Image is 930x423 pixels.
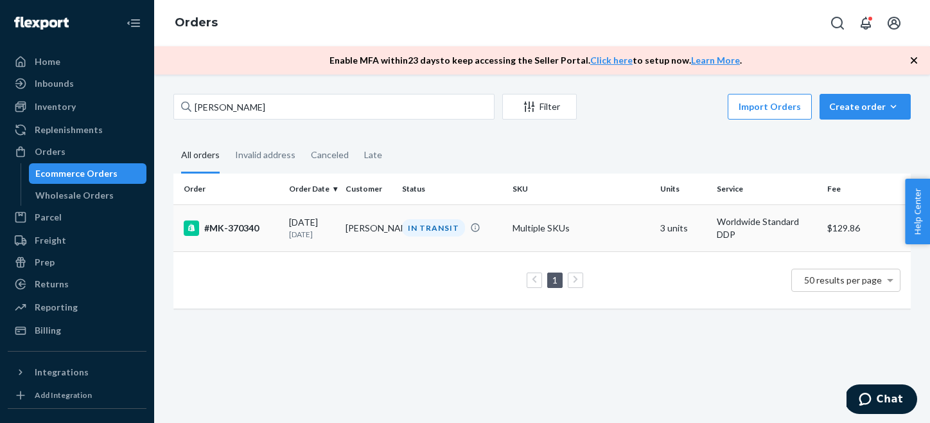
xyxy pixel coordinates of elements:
th: Order [173,174,284,204]
button: Open notifications [853,10,879,36]
th: Order Date [284,174,340,204]
div: Billing [35,324,61,337]
div: Add Integration [35,390,92,401]
a: Click here [590,55,633,66]
th: Units [655,174,712,204]
th: SKU [507,174,655,204]
a: Reporting [8,297,146,318]
div: Inbounds [35,77,74,90]
div: Orders [35,145,66,158]
a: Parcel [8,207,146,228]
a: Replenishments [8,120,146,140]
div: Late [364,138,382,172]
iframe: Opens a widget where you can chat to one of our agents [847,384,917,417]
button: Close Navigation [121,10,146,36]
div: Wholesale Orders [35,189,114,202]
button: Open account menu [881,10,907,36]
div: All orders [181,138,220,174]
th: Fee [822,174,911,204]
p: Worldwide Standard DDP [717,215,817,241]
td: 3 units [655,204,712,251]
div: Customer [346,183,392,194]
input: Search orders [173,94,495,120]
a: Returns [8,274,146,294]
span: 50 results per page [804,274,882,285]
a: Learn More [691,55,740,66]
td: [PERSON_NAME] [340,204,397,251]
button: Help Center [905,179,930,244]
div: Invalid address [235,138,295,172]
div: Freight [35,234,66,247]
div: Prep [35,256,55,269]
a: Home [8,51,146,72]
p: Enable MFA within 23 days to keep accessing the Seller Portal. to setup now. . [329,54,742,67]
button: Open Search Box [825,10,850,36]
p: [DATE] [289,229,335,240]
a: Add Integration [8,388,146,403]
div: Reporting [35,301,78,314]
a: Wholesale Orders [29,185,147,206]
div: Ecommerce Orders [35,167,118,180]
a: Orders [8,141,146,162]
div: Parcel [35,211,62,224]
div: Create order [829,100,901,113]
button: Create order [820,94,911,120]
a: Freight [8,230,146,251]
a: Prep [8,252,146,273]
th: Status [397,174,507,204]
th: Service [712,174,822,204]
a: Orders [175,15,218,30]
button: Integrations [8,362,146,382]
div: [DATE] [289,216,335,240]
a: Page 1 is your current page [550,274,560,285]
td: Multiple SKUs [507,204,655,251]
div: Canceled [311,138,349,172]
div: #MK-370340 [184,221,279,236]
td: $129.86 [822,204,911,251]
button: Filter [502,94,577,120]
div: Home [35,55,60,68]
div: Integrations [35,366,89,379]
a: Billing [8,320,146,341]
a: Inbounds [8,73,146,94]
div: IN TRANSIT [402,219,465,237]
div: Returns [35,278,69,291]
a: Ecommerce Orders [29,163,147,184]
img: Flexport logo [14,17,69,30]
a: Inventory [8,96,146,117]
ol: breadcrumbs [164,4,228,42]
button: Import Orders [728,94,812,120]
div: Inventory [35,100,76,113]
div: Filter [503,100,576,113]
div: Replenishments [35,123,103,136]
